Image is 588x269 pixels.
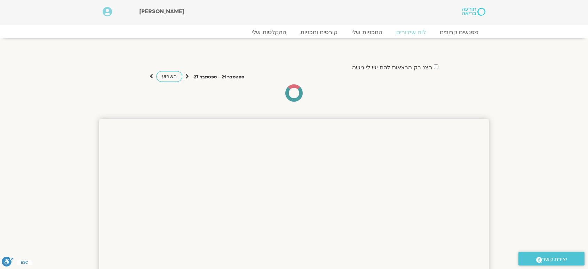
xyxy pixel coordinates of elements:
[293,29,344,36] a: קורסים ותכניות
[542,255,567,264] span: יצירת קשר
[433,29,485,36] a: מפגשים קרובים
[103,29,485,36] nav: Menu
[352,64,432,71] label: הצג רק הרצאות להם יש לי גישה
[139,8,184,15] span: [PERSON_NAME]
[156,71,182,82] a: השבוע
[518,252,585,266] a: יצירת קשר
[389,29,433,36] a: לוח שידורים
[194,74,244,81] p: ספטמבר 21 - ספטמבר 27
[344,29,389,36] a: התכניות שלי
[162,73,177,80] span: השבוע
[245,29,293,36] a: ההקלטות שלי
